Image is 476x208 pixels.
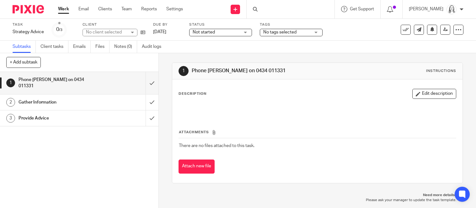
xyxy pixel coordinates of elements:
[19,114,99,123] h1: Provide Advice
[142,41,166,53] a: Audit logs
[192,68,331,74] h1: Phone [PERSON_NAME] on 0434 011331
[189,22,252,27] label: Status
[178,198,457,203] p: Please ask your manager to update the task template.
[56,26,62,33] div: 0
[260,22,323,27] label: Tags
[19,75,99,91] h1: Phone [PERSON_NAME] on 0434 011331
[59,28,62,32] small: /3
[73,41,91,53] a: Emails
[447,4,457,14] img: Eleanor%20Shakeshaft.jpg
[6,114,15,123] div: 3
[166,6,183,12] a: Settings
[98,6,112,12] a: Clients
[179,66,189,76] div: 1
[95,41,110,53] a: Files
[13,41,36,53] a: Subtasks
[178,193,457,198] p: Need more details?
[426,68,456,74] div: Instructions
[19,98,99,107] h1: Gather Information
[193,30,215,34] span: Not started
[6,57,41,68] button: + Add subtask
[114,41,137,53] a: Notes (0)
[153,30,166,34] span: [DATE]
[78,6,89,12] a: Email
[179,130,209,134] span: Attachments
[6,79,15,87] div: 1
[40,41,68,53] a: Client tasks
[58,6,69,12] a: Work
[13,5,44,13] img: Pixie
[6,98,15,107] div: 2
[153,22,181,27] label: Due by
[86,29,127,35] div: No client selected
[179,160,215,174] button: Attach new file
[121,6,132,12] a: Team
[350,7,374,11] span: Get Support
[263,30,297,34] span: No tags selected
[141,6,157,12] a: Reports
[13,29,44,35] div: Strategy Advice
[83,22,145,27] label: Client
[409,6,443,12] p: [PERSON_NAME]
[179,144,254,148] span: There are no files attached to this task.
[412,89,456,99] button: Edit description
[13,22,44,27] label: Task
[179,91,206,96] p: Description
